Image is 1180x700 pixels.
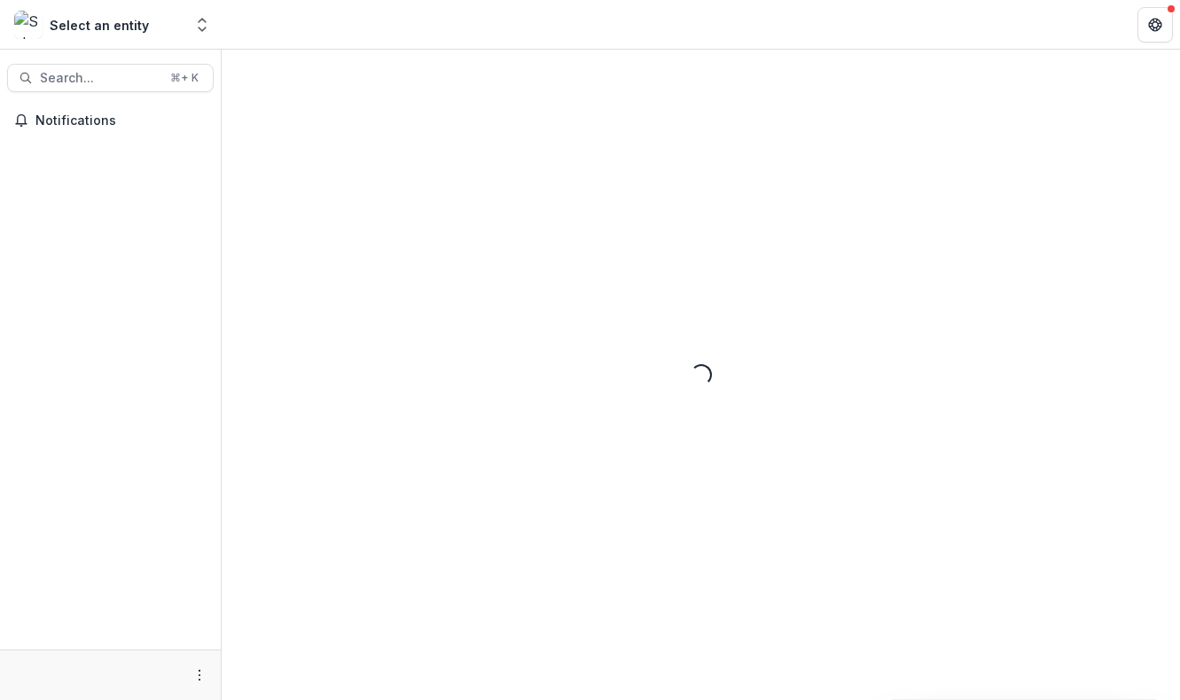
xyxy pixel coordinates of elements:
[14,11,43,39] img: Select an entity
[7,106,214,135] button: Notifications
[190,7,215,43] button: Open entity switcher
[7,64,214,92] button: Search...
[40,71,160,86] span: Search...
[189,665,210,686] button: More
[35,113,207,128] span: Notifications
[1137,7,1173,43] button: Get Help
[167,68,202,88] div: ⌘ + K
[50,16,149,35] div: Select an entity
